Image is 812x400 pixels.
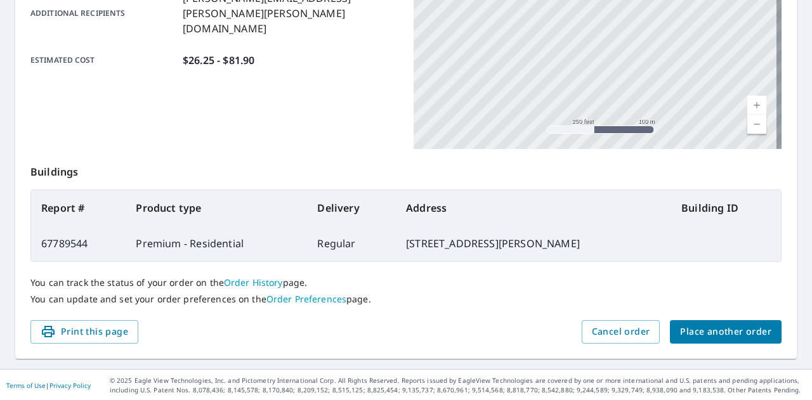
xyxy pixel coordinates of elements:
[582,320,660,344] button: Cancel order
[49,381,91,390] a: Privacy Policy
[126,226,307,261] td: Premium - Residential
[183,53,254,68] p: $26.25 - $81.90
[592,324,650,340] span: Cancel order
[110,376,806,395] p: © 2025 Eagle View Technologies, Inc. and Pictometry International Corp. All Rights Reserved. Repo...
[41,324,128,340] span: Print this page
[747,115,766,134] a: Current Level 17, Zoom Out
[126,190,307,226] th: Product type
[224,276,283,288] a: Order History
[307,226,396,261] td: Regular
[396,190,671,226] th: Address
[680,324,771,340] span: Place another order
[747,96,766,115] a: Current Level 17, Zoom In
[31,226,126,261] td: 67789544
[307,190,396,226] th: Delivery
[31,190,126,226] th: Report #
[30,294,782,305] p: You can update and set your order preferences on the page.
[670,320,782,344] button: Place another order
[30,277,782,288] p: You can track the status of your order on the page.
[30,53,178,68] p: Estimated cost
[6,382,91,389] p: |
[671,190,781,226] th: Building ID
[30,149,782,190] p: Buildings
[266,293,346,305] a: Order Preferences
[30,320,138,344] button: Print this page
[396,226,671,261] td: [STREET_ADDRESS][PERSON_NAME]
[6,381,46,390] a: Terms of Use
